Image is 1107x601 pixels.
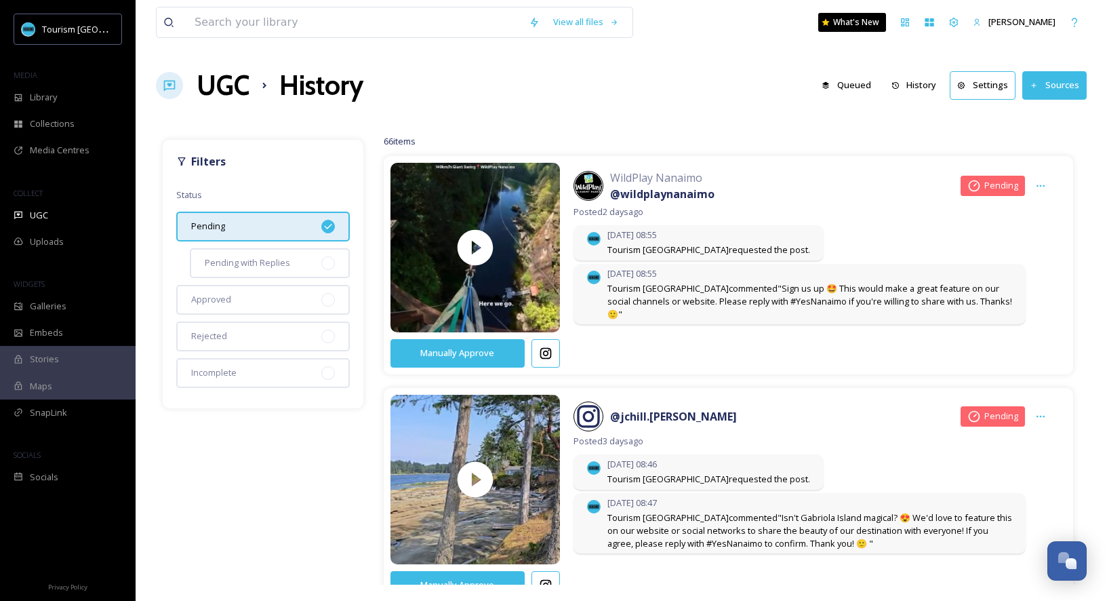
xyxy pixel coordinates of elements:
span: Rejected [191,330,227,343]
a: [PERSON_NAME] [966,9,1062,35]
span: Uploads [30,235,64,248]
span: Library [30,91,57,104]
img: tourism_nanaimo_logo.jpeg [587,271,601,284]
span: Embeds [30,326,63,339]
strong: @ jchill.[PERSON_NAME] [610,409,737,424]
span: WIDGETS [14,279,45,289]
a: Privacy Policy [48,578,87,594]
span: COLLECT [14,188,43,198]
strong: Filters [191,154,226,169]
span: Tourism [GEOGRAPHIC_DATA] [42,22,163,35]
span: [DATE] 08:55 [607,229,810,241]
a: @jchill.[PERSON_NAME] [610,408,737,425]
a: @wildplaynanaimo [610,186,714,202]
span: SnapLink [30,406,67,419]
a: History [885,72,950,98]
span: Pending [984,410,1018,423]
span: Media Centres [30,144,89,157]
a: Settings [950,71,1022,99]
img: 209579133_330298338626009_1853646846985417322_n.jpg [575,172,602,199]
span: SOCIALS [14,450,41,460]
span: Socials [30,471,58,484]
a: UGC [197,65,249,106]
span: UGC [30,209,48,222]
span: Maps [30,380,52,393]
img: tourism_nanaimo_logo.jpeg [587,232,601,246]
span: Galleries [30,300,66,313]
button: Settings [950,71,1015,99]
button: Manually Approve [390,339,525,367]
span: 66 items [384,135,416,147]
span: Collections [30,117,75,130]
span: [DATE] 08:47 [607,497,1012,509]
a: Queued [815,72,885,98]
h1: History [279,65,363,106]
img: tourism_nanaimo_logo.jpeg [587,461,601,475]
span: Pending [191,220,225,233]
span: Privacy Policy [48,583,87,592]
button: Sources [1022,71,1087,99]
button: Manually Approve [390,571,525,599]
span: MEDIA [14,70,37,80]
input: Search your library [188,7,522,37]
span: Approved [191,293,231,306]
span: [DATE] 08:46 [607,458,810,471]
img: tourism_nanaimo_logo.jpeg [587,500,601,513]
span: Pending [984,179,1018,192]
a: What's New [818,13,886,32]
span: Tourism [GEOGRAPHIC_DATA] requested the post. [607,473,810,486]
button: Queued [815,72,878,98]
img: thumbnail [390,378,560,581]
span: Stories [30,353,59,366]
span: Posted 3 days ago [573,435,1053,448]
span: Pending with Replies [205,256,290,269]
button: Open Chat [1047,541,1087,581]
span: WildPlay Nanaimo [610,170,714,186]
img: thumbnail [390,146,560,349]
span: Status [176,189,202,201]
button: History [885,72,944,98]
span: Incomplete [191,366,237,379]
span: Tourism [GEOGRAPHIC_DATA] requested the post. [607,244,810,256]
a: View all files [546,9,626,35]
span: [PERSON_NAME] [988,16,1055,28]
span: [DATE] 08:55 [607,267,1012,280]
span: Tourism [GEOGRAPHIC_DATA] commented "Isn't Gabriola Island magical? 😍 We'd love to feature this o... [607,511,1012,551]
strong: @ wildplaynanaimo [610,187,714,201]
img: tourism_nanaimo_logo.jpeg [22,22,35,36]
span: Tourism [GEOGRAPHIC_DATA] commented "Sign us up 🤩 This would make a great feature on our social c... [607,282,1012,322]
span: Posted 2 days ago [573,206,1053,218]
